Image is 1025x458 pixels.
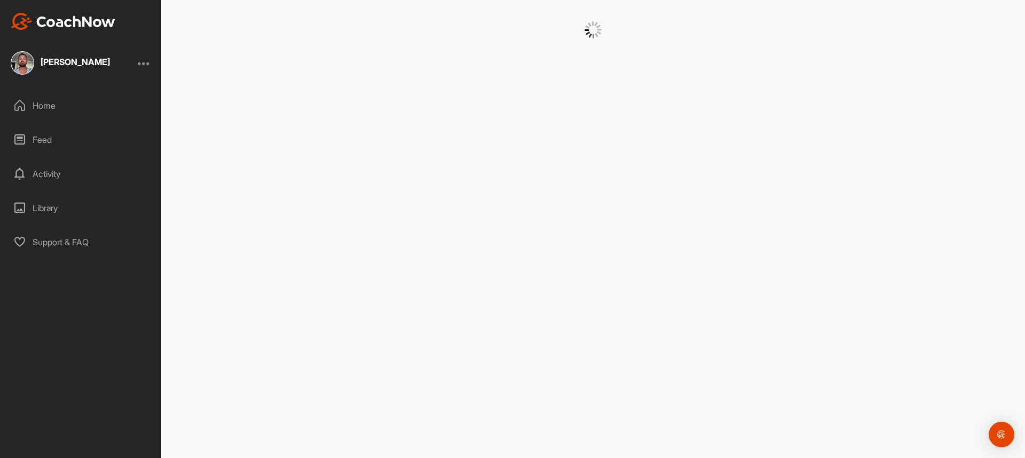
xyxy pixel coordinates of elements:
[989,422,1014,447] div: Open Intercom Messenger
[6,229,156,255] div: Support & FAQ
[6,92,156,119] div: Home
[11,13,115,30] img: CoachNow
[11,51,34,75] img: square_dd674b41fe9bc676b63a258e88674493.jpg
[41,58,110,66] div: [PERSON_NAME]
[6,126,156,153] div: Feed
[6,195,156,221] div: Library
[585,21,602,38] img: G6gVgL6ErOh57ABN0eRmCEwV0I4iEi4d8EwaPGI0tHgoAbU4EAHFLEQAh+QQFCgALACwIAA4AGAASAAAEbHDJSesaOCdk+8xg...
[6,160,156,187] div: Activity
